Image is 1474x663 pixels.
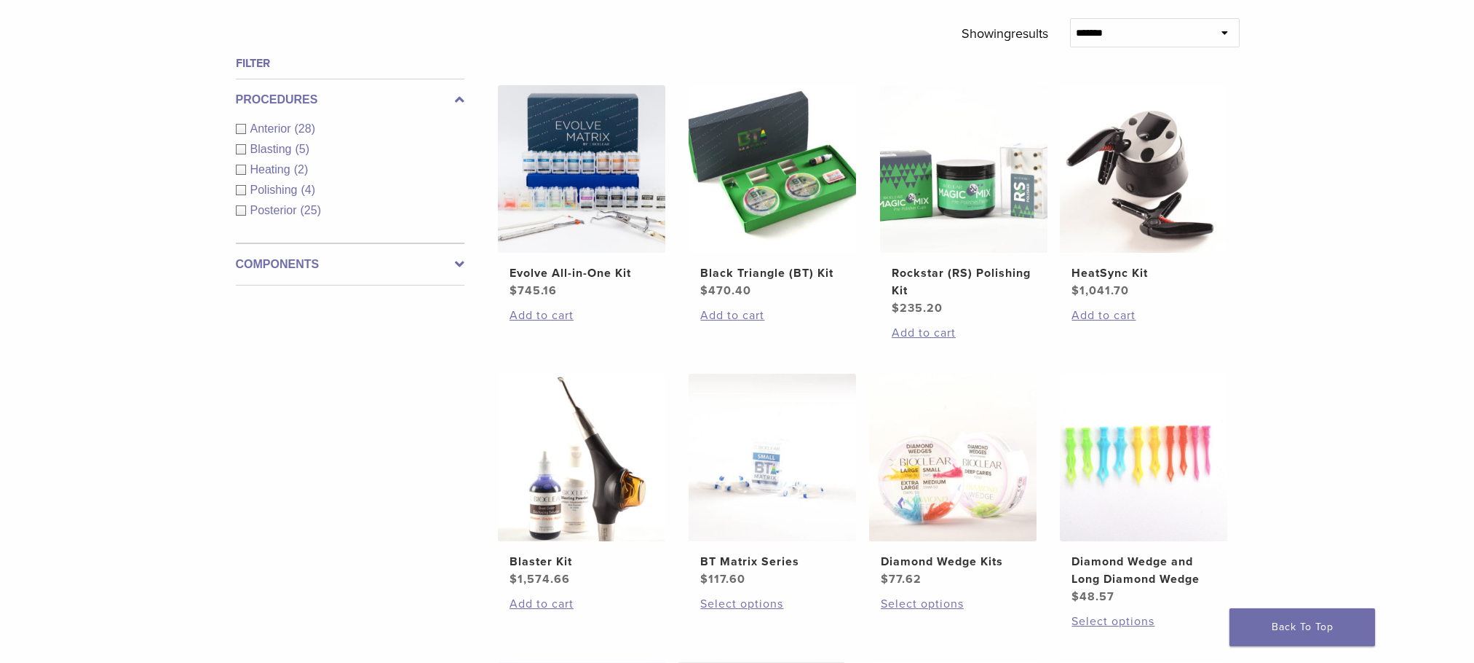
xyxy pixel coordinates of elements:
[880,85,1047,253] img: Rockstar (RS) Polishing Kit
[510,307,654,324] a: Add to cart: “Evolve All-in-One Kit”
[689,374,856,541] img: BT Matrix Series
[250,122,295,135] span: Anterior
[510,572,518,586] span: $
[892,301,900,315] span: $
[510,553,654,570] h2: Blaster Kit
[510,595,654,613] a: Add to cart: “Blaster Kit”
[1071,264,1216,282] h2: HeatSync Kit
[892,264,1036,299] h2: Rockstar (RS) Polishing Kit
[700,572,708,586] span: $
[236,55,464,72] h4: Filter
[250,184,301,196] span: Polishing
[881,595,1025,613] a: Select options for “Diamond Wedge Kits”
[236,256,464,273] label: Components
[881,553,1025,570] h2: Diamond Wedge Kits
[688,85,857,299] a: Black Triangle (BT) KitBlack Triangle (BT) Kit $470.40
[1229,608,1375,646] a: Back To Top
[892,301,943,315] bdi: 235.20
[510,264,654,282] h2: Evolve All-in-One Kit
[250,204,301,216] span: Posterior
[689,85,856,253] img: Black Triangle (BT) Kit
[301,204,321,216] span: (25)
[250,163,294,176] span: Heating
[881,572,889,586] span: $
[868,374,1038,588] a: Diamond Wedge KitsDiamond Wedge Kits $77.62
[1071,589,1079,604] span: $
[700,572,745,586] bdi: 117.60
[700,595,844,613] a: Select options for “BT Matrix Series”
[498,85,665,253] img: Evolve All-in-One Kit
[294,163,309,176] span: (2)
[497,374,667,588] a: Blaster KitBlaster Kit $1,574.66
[700,264,844,282] h2: Black Triangle (BT) Kit
[1071,553,1216,588] h2: Diamond Wedge and Long Diamond Wedge
[1071,283,1079,298] span: $
[1071,613,1216,630] a: Select options for “Diamond Wedge and Long Diamond Wedge”
[1060,85,1227,253] img: HeatSync Kit
[1071,589,1114,604] bdi: 48.57
[700,553,844,570] h2: BT Matrix Series
[301,184,315,196] span: (4)
[497,85,667,299] a: Evolve All-in-One KitEvolve All-in-One Kit $745.16
[250,143,296,155] span: Blasting
[510,572,570,586] bdi: 1,574.66
[510,283,557,298] bdi: 745.16
[962,18,1048,49] p: Showing results
[688,374,857,588] a: BT Matrix SeriesBT Matrix Series $117.60
[879,85,1049,317] a: Rockstar (RS) Polishing KitRockstar (RS) Polishing Kit $235.20
[1059,85,1229,299] a: HeatSync KitHeatSync Kit $1,041.70
[1059,374,1229,605] a: Diamond Wedge and Long Diamond WedgeDiamond Wedge and Long Diamond Wedge $48.57
[881,572,922,586] bdi: 77.62
[1060,374,1227,541] img: Diamond Wedge and Long Diamond Wedge
[700,283,751,298] bdi: 470.40
[236,91,464,109] label: Procedures
[700,283,708,298] span: $
[295,143,309,155] span: (5)
[498,374,665,541] img: Blaster Kit
[892,324,1036,342] a: Add to cart: “Rockstar (RS) Polishing Kit”
[700,307,844,324] a: Add to cart: “Black Triangle (BT) Kit”
[295,122,315,135] span: (28)
[1071,307,1216,324] a: Add to cart: “HeatSync Kit”
[1071,283,1129,298] bdi: 1,041.70
[510,283,518,298] span: $
[869,374,1037,541] img: Diamond Wedge Kits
